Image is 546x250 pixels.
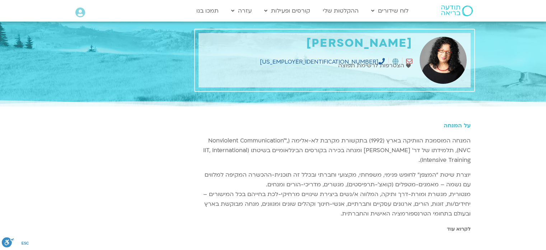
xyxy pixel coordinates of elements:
[447,226,471,232] a: לקרוא עוד
[199,122,471,129] h5: על המנחה
[338,61,412,71] a: הצטרפות לרשימת תפוצה
[193,4,222,18] a: תמכו בנו
[228,4,255,18] a: עזרה
[202,37,412,50] h1: [PERSON_NAME]
[319,4,362,18] a: ההקלטות שלי
[199,170,471,219] p: יוצרת שיטת “המצפן” לחופש פנימי, משפחתי, מקצועי וחברתי ובכלל זה תוכנית-ההכשרה המקיפה למלווים עם נש...
[368,4,412,18] a: לוח שידורים
[199,136,471,165] p: המנחה המוסמכת הוותיקה בארץ (1992) בתקשורת מקרבת לא-אלימה (Nonviolent Communication™, NVC), תלמידת...
[441,5,473,16] img: תודעה בריאה
[338,61,406,71] span: הצטרפות לרשימת תפוצה
[260,58,385,66] a: [US_EMPLOYER_IDENTIFICATION_NUMBER]
[261,4,314,18] a: קורסים ופעילות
